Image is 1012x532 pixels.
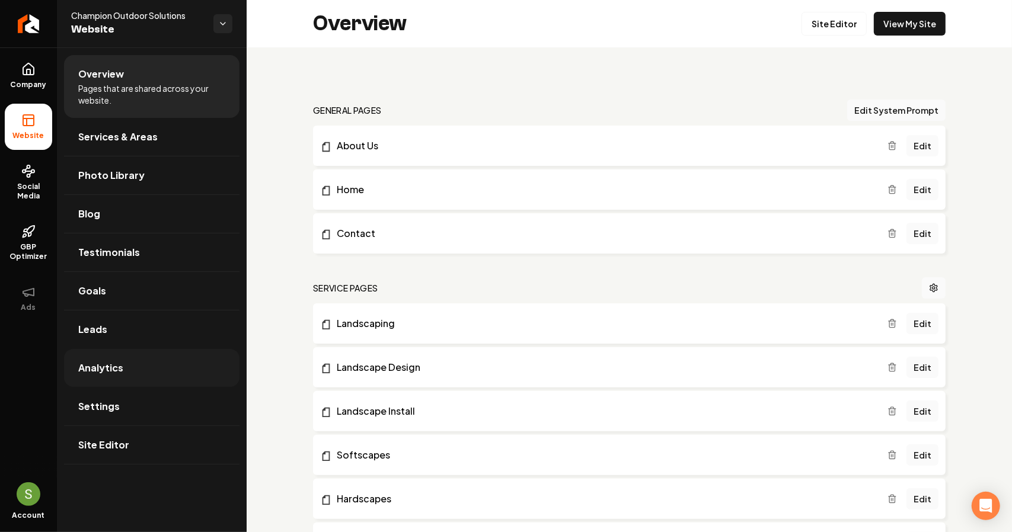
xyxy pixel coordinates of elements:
[802,12,867,36] a: Site Editor
[906,223,938,244] a: Edit
[313,12,407,36] h2: Overview
[320,404,888,418] a: Landscape Install
[5,275,52,322] button: Ads
[906,135,938,156] a: Edit
[64,195,240,233] a: Blog
[64,118,240,156] a: Services & Areas
[320,182,888,197] a: Home
[64,349,240,387] a: Analytics
[64,233,240,271] a: Testimonials
[64,426,240,464] a: Site Editor
[17,482,40,506] img: Sales Champion
[906,179,938,200] a: Edit
[906,400,938,422] a: Edit
[17,303,41,312] span: Ads
[320,226,888,241] a: Contact
[5,155,52,210] a: Social Media
[71,9,204,21] span: Champion Outdoor Solutions
[972,492,1000,520] div: Open Intercom Messenger
[17,482,40,506] button: Open user button
[906,444,938,466] a: Edit
[320,360,888,374] a: Landscape Design
[5,242,52,261] span: GBP Optimizer
[78,438,129,452] span: Site Editor
[78,399,120,414] span: Settings
[78,207,100,221] span: Blog
[78,361,123,375] span: Analytics
[64,156,240,194] a: Photo Library
[847,100,946,121] button: Edit System Prompt
[78,322,107,336] span: Leads
[874,12,946,36] a: View My Site
[5,182,52,201] span: Social Media
[906,488,938,509] a: Edit
[78,82,225,106] span: Pages that are shared across your website.
[5,53,52,99] a: Company
[906,313,938,334] a: Edit
[320,316,888,331] a: Landscaping
[18,14,40,33] img: Rebolt Logo
[78,168,145,182] span: Photo Library
[78,67,124,81] span: Overview
[64,310,240,348] a: Leads
[6,80,52,89] span: Company
[313,282,378,294] h2: Service Pages
[78,130,158,144] span: Services & Areas
[313,104,382,116] h2: general pages
[320,492,888,506] a: Hardscapes
[78,245,140,259] span: Testimonials
[320,139,888,153] a: About Us
[906,357,938,378] a: Edit
[64,387,240,425] a: Settings
[8,131,49,140] span: Website
[71,21,204,38] span: Website
[320,448,888,462] a: Softscapes
[64,272,240,310] a: Goals
[78,284,106,298] span: Goals
[5,215,52,271] a: GBP Optimizer
[12,511,45,520] span: Account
